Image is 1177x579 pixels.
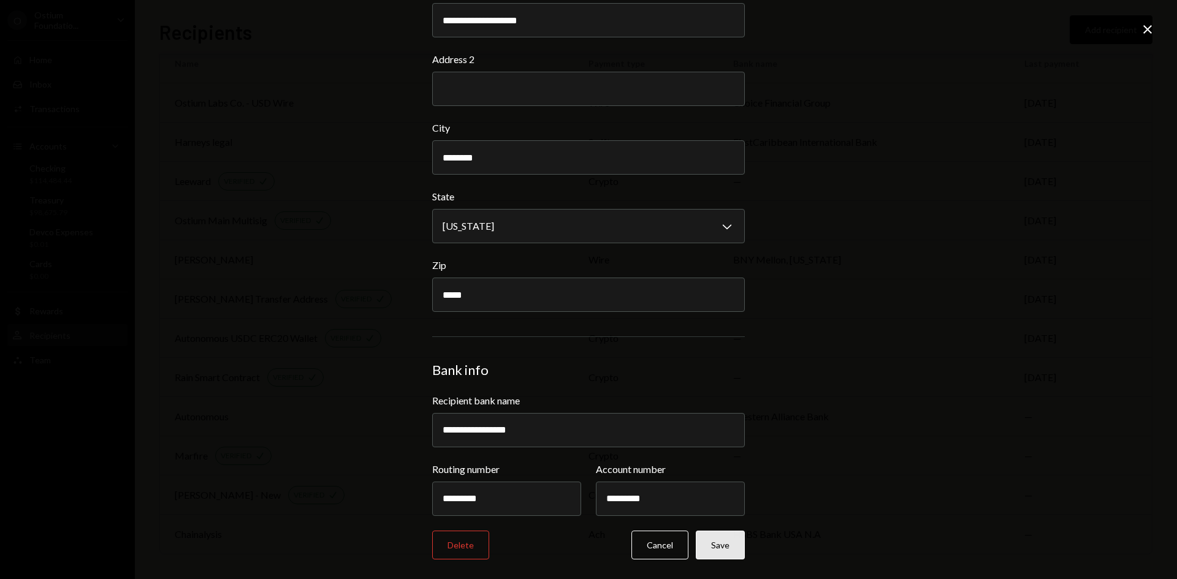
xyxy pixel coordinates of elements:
label: Address 2 [432,52,745,67]
button: State [432,209,745,243]
label: Recipient bank name [432,393,745,408]
label: Routing number [432,462,581,477]
label: Account number [596,462,745,477]
button: Delete [432,531,489,559]
label: City [432,121,745,135]
div: Bank info [432,361,745,379]
button: Cancel [631,531,688,559]
button: Save [696,531,745,559]
label: State [432,189,745,204]
label: Zip [432,258,745,273]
